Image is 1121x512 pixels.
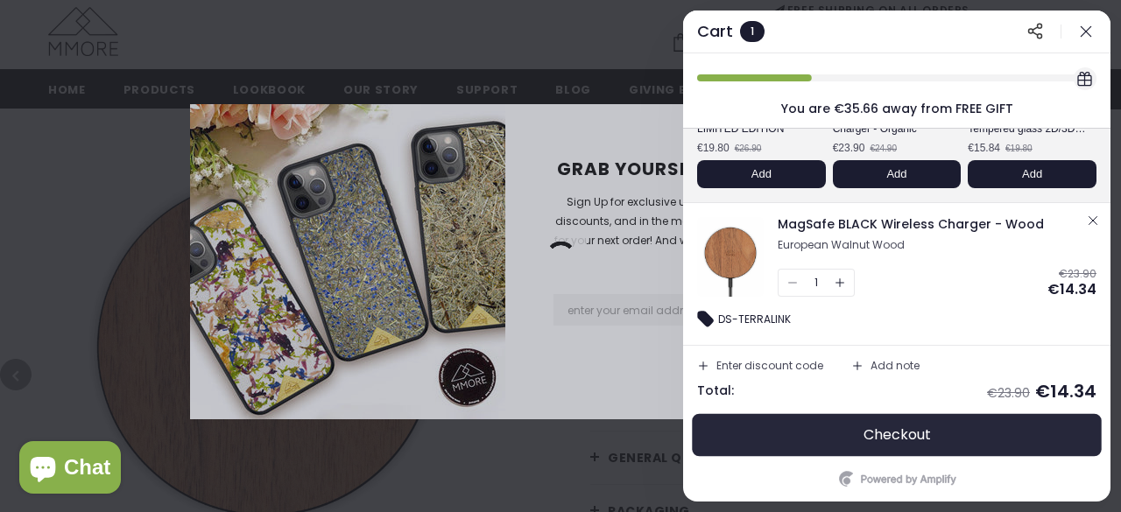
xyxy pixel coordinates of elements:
button: Add [697,160,826,188]
button: Add [833,160,962,188]
div: 1 [814,270,818,296]
div: €14.34 [1047,283,1096,297]
inbox-online-store-chat: Shopify online store chat [14,441,126,498]
div: European Walnut - LIMITED EDITION [697,108,826,137]
span: Add [751,167,772,181]
div: €15.84 [968,143,1000,153]
span: European Walnut - LIMITED EDITION [697,109,785,135]
div: DS-TERRALINK [718,314,791,325]
div: €19.80 [1005,144,1033,153]
div: European Walnut Wood [778,239,1082,251]
div: MagSafe BLACK Wireless Charger - Wood [778,215,1082,234]
div: Cart [697,24,733,39]
span: MagSafe BLACK Wireless Charger - Organic [833,109,955,135]
div: MagSafe BLACK Wireless Charger - Organic [833,108,962,137]
span: 100% RECYCLABLE Tempered glass 2D/3D screen protector [968,109,1085,148]
div: Enter discount code [716,361,823,371]
button: Enter discount code [690,353,830,379]
div: €23.90 [987,387,1030,399]
div: 100% RECYCLABLE Tempered glass 2D/3D screen protector [968,108,1096,137]
button: Add [968,160,1096,188]
span: Add [1022,167,1042,181]
div: €24.90 [870,144,897,153]
button: Add note [844,353,927,379]
span: MagSafe BLACK Wireless Charger - Wood [778,215,1044,233]
div: €14.34 [1035,382,1096,400]
div: €23.90 [833,143,865,153]
div: 1 [740,21,765,42]
span: Add [886,167,906,181]
div: €26.90 [735,144,762,153]
div: Total: [697,383,734,399]
div: €23.90 [1059,269,1096,279]
button: Checkout [697,414,1096,456]
div: €19.80 [697,143,730,153]
div: Add note [871,361,920,371]
span: Checkout [864,426,931,444]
